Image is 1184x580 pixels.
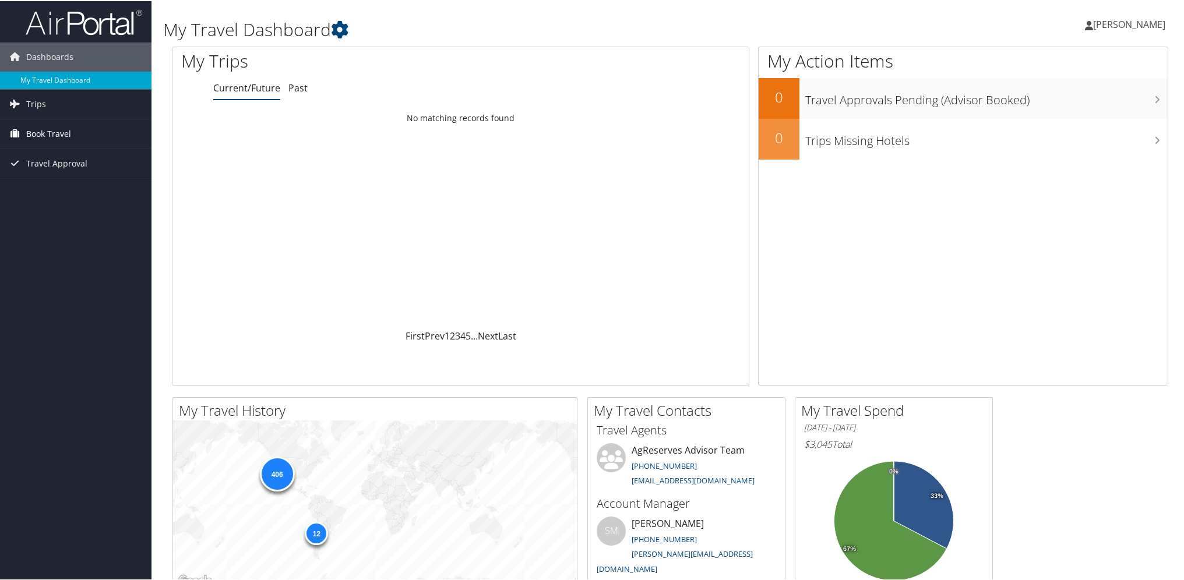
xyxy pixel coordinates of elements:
[591,442,782,490] li: AgReserves Advisor Team
[889,467,898,474] tspan: 0%
[450,328,455,341] a: 2
[163,16,839,41] h1: My Travel Dashboard
[759,48,1168,72] h1: My Action Items
[801,399,992,419] h2: My Travel Spend
[498,328,516,341] a: Last
[843,544,856,551] tspan: 67%
[455,328,460,341] a: 3
[805,85,1168,107] h3: Travel Approvals Pending (Advisor Booked)
[597,421,776,437] h3: Travel Agents
[759,127,799,147] h2: 0
[759,77,1168,118] a: 0Travel Approvals Pending (Advisor Booked)
[594,399,785,419] h2: My Travel Contacts
[632,459,697,470] a: [PHONE_NUMBER]
[632,474,755,484] a: [EMAIL_ADDRESS][DOMAIN_NAME]
[26,8,142,35] img: airportal-logo.png
[26,148,87,177] span: Travel Approval
[1093,17,1165,30] span: [PERSON_NAME]
[26,118,71,147] span: Book Travel
[632,533,697,543] a: [PHONE_NUMBER]
[259,455,294,490] div: 406
[425,328,445,341] a: Prev
[172,107,749,128] td: No matching records found
[591,515,782,578] li: [PERSON_NAME]
[406,328,425,341] a: First
[26,41,73,70] span: Dashboards
[597,547,753,573] a: [PERSON_NAME][EMAIL_ADDRESS][DOMAIN_NAME]
[471,328,478,341] span: …
[759,86,799,106] h2: 0
[1085,6,1177,41] a: [PERSON_NAME]
[466,328,471,341] a: 5
[804,437,984,450] h6: Total
[478,328,498,341] a: Next
[759,118,1168,158] a: 0Trips Missing Hotels
[181,48,500,72] h1: My Trips
[597,515,626,544] div: SM
[26,89,46,118] span: Trips
[804,437,832,450] span: $3,045
[213,80,280,93] a: Current/Future
[460,328,466,341] a: 4
[597,494,776,511] h3: Account Manager
[804,421,984,432] h6: [DATE] - [DATE]
[179,399,577,419] h2: My Travel History
[445,328,450,341] a: 1
[288,80,308,93] a: Past
[805,126,1168,148] h3: Trips Missing Hotels
[931,491,943,498] tspan: 33%
[305,521,328,544] div: 12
